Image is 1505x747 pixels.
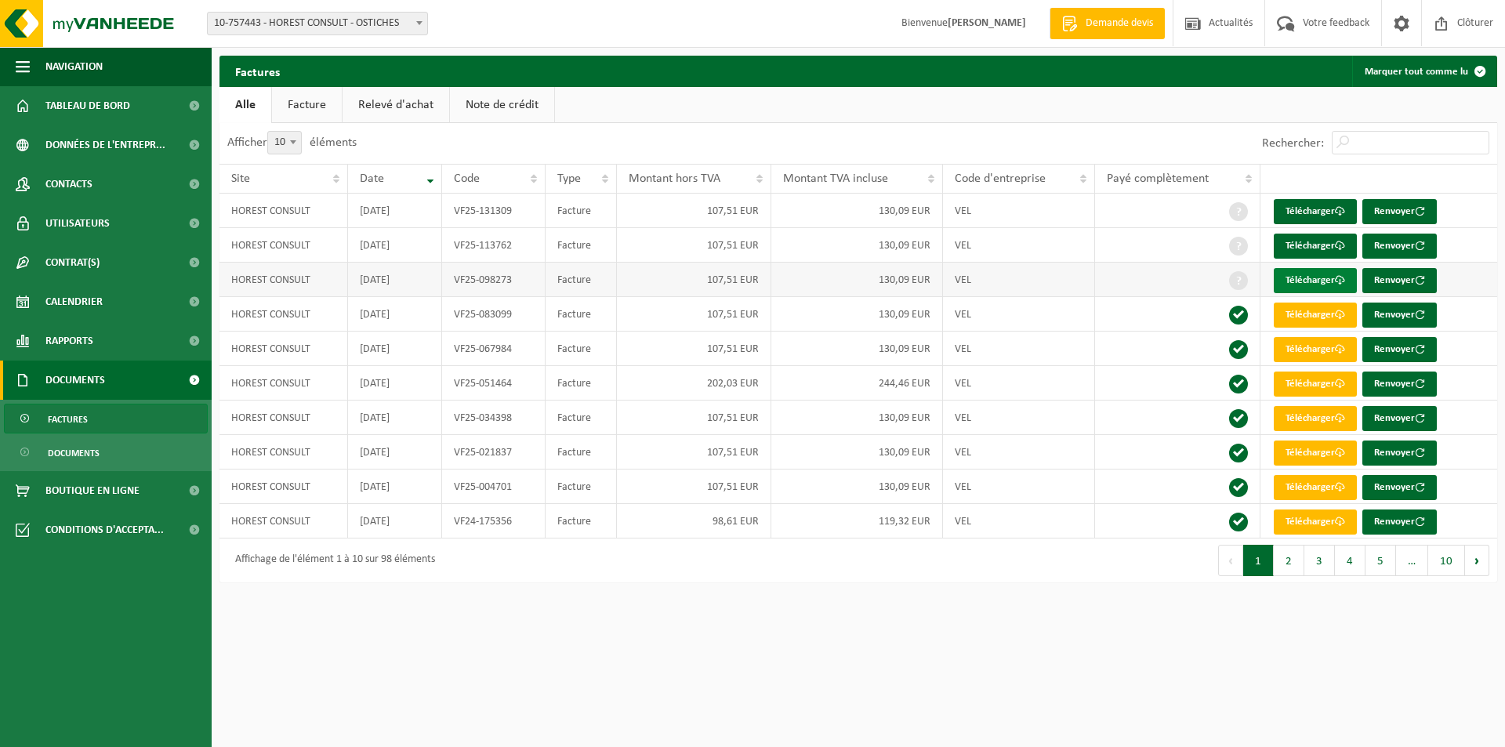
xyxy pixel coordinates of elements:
td: 244,46 EUR [771,366,942,401]
td: VEL [943,401,1096,435]
button: 5 [1365,545,1396,576]
span: Montant TVA incluse [783,172,888,185]
td: VEL [943,194,1096,228]
a: Télécharger [1274,406,1357,431]
td: VF25-131309 [442,194,546,228]
td: VF24-175356 [442,504,546,538]
td: Facture [546,435,617,470]
td: 107,51 EUR [617,332,771,366]
td: HOREST CONSULT [219,263,348,297]
td: 130,09 EUR [771,297,942,332]
button: Renvoyer [1362,234,1437,259]
td: VF25-034398 [442,401,546,435]
td: 130,09 EUR [771,194,942,228]
td: VEL [943,332,1096,366]
td: 130,09 EUR [771,470,942,504]
td: VF25-004701 [442,470,546,504]
span: Contrat(s) [45,243,100,282]
td: HOREST CONSULT [219,470,348,504]
td: 107,51 EUR [617,228,771,263]
a: Télécharger [1274,303,1357,328]
button: Renvoyer [1362,268,1437,293]
span: Payé complètement [1107,172,1209,185]
button: 3 [1304,545,1335,576]
h2: Factures [219,56,296,86]
td: VF25-083099 [442,297,546,332]
button: Renvoyer [1362,475,1437,500]
td: VEL [943,366,1096,401]
td: HOREST CONSULT [219,228,348,263]
td: 107,51 EUR [617,470,771,504]
button: Renvoyer [1362,199,1437,224]
button: Marquer tout comme lu [1352,56,1496,87]
span: Code [454,172,480,185]
td: Facture [546,194,617,228]
strong: [PERSON_NAME] [948,17,1026,29]
a: Télécharger [1274,234,1357,259]
span: Conditions d'accepta... [45,510,164,549]
a: Télécharger [1274,337,1357,362]
label: Rechercher: [1262,137,1324,150]
button: Renvoyer [1362,303,1437,328]
td: 107,51 EUR [617,401,771,435]
a: Demande devis [1050,8,1165,39]
td: Facture [546,297,617,332]
td: Facture [546,470,617,504]
a: Télécharger [1274,509,1357,535]
span: Tableau de bord [45,86,130,125]
button: Renvoyer [1362,372,1437,397]
td: HOREST CONSULT [219,194,348,228]
td: [DATE] [348,228,442,263]
button: 2 [1274,545,1304,576]
td: VF25-098273 [442,263,546,297]
td: VEL [943,228,1096,263]
td: VEL [943,263,1096,297]
a: Facture [272,87,342,123]
td: 130,09 EUR [771,435,942,470]
td: VEL [943,504,1096,538]
td: HOREST CONSULT [219,332,348,366]
span: … [1396,545,1428,576]
td: [DATE] [348,332,442,366]
td: [DATE] [348,504,442,538]
span: Code d'entreprise [955,172,1046,185]
span: 10 [268,132,301,154]
div: Affichage de l'élément 1 à 10 sur 98 éléments [227,546,435,575]
span: Contacts [45,165,92,204]
td: 98,61 EUR [617,504,771,538]
a: Factures [4,404,208,433]
label: Afficher éléments [227,136,357,149]
td: 202,03 EUR [617,366,771,401]
td: Facture [546,366,617,401]
a: Télécharger [1274,475,1357,500]
a: Relevé d'achat [343,87,449,123]
td: [DATE] [348,470,442,504]
td: HOREST CONSULT [219,366,348,401]
a: Alle [219,87,271,123]
td: VF25-113762 [442,228,546,263]
button: Renvoyer [1362,441,1437,466]
td: VF25-067984 [442,332,546,366]
td: 107,51 EUR [617,297,771,332]
td: 130,09 EUR [771,228,942,263]
span: Type [557,172,581,185]
span: Documents [48,438,100,468]
a: Télécharger [1274,199,1357,224]
a: Documents [4,437,208,467]
button: Previous [1218,545,1243,576]
td: 130,09 EUR [771,332,942,366]
td: VF25-051464 [442,366,546,401]
td: VEL [943,297,1096,332]
td: Facture [546,504,617,538]
span: Rapports [45,321,93,361]
a: Télécharger [1274,268,1357,293]
td: 107,51 EUR [617,194,771,228]
button: Next [1465,545,1489,576]
td: [DATE] [348,194,442,228]
td: VEL [943,435,1096,470]
span: Factures [48,404,88,434]
td: 119,32 EUR [771,504,942,538]
td: HOREST CONSULT [219,435,348,470]
td: [DATE] [348,435,442,470]
span: Navigation [45,47,103,86]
